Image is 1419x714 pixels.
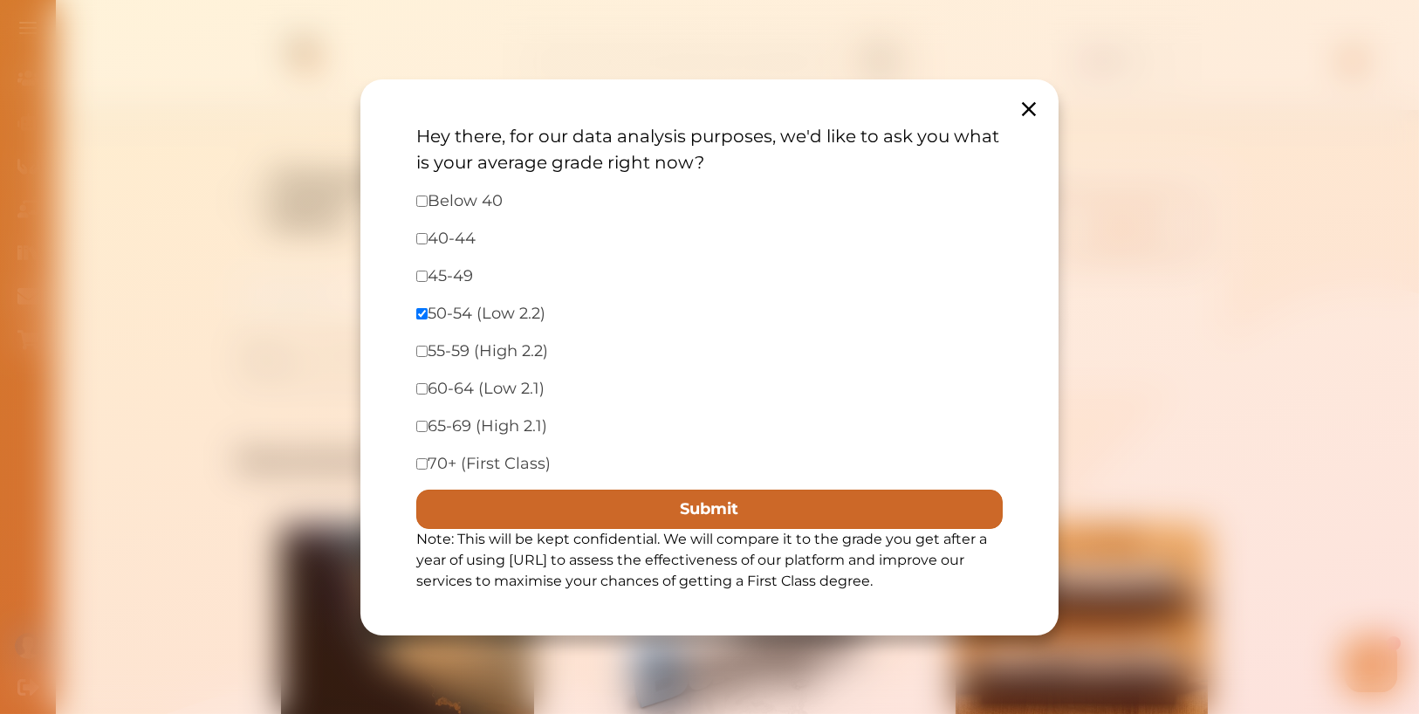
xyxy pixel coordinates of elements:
[416,529,1003,592] p: Note: This will be kept confidential. We will compare it to the grade you get after a year of usi...
[428,189,916,213] label: Below 40
[428,302,916,326] label: 50-54 (Low 2.2)
[428,452,916,476] label: 70+ (First Class)
[428,227,916,251] label: 40-44
[416,490,1003,529] button: Submit
[416,123,1003,175] p: Hey there, for our data analysis purposes, we'd like to ask you what is your average grade right ...
[428,377,916,401] label: 60-64 (Low 2.1)
[428,264,916,288] label: 45-49
[387,1,401,15] i: 1
[428,340,916,363] label: 55-59 (High 2.2)
[428,415,916,438] label: 65-69 (High 2.1)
